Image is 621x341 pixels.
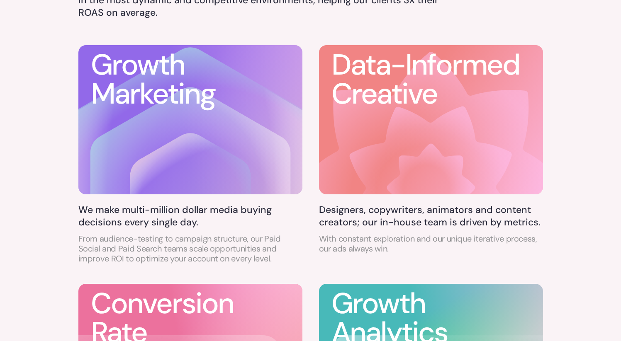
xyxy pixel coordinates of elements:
h5: Designers, copywriters, animators and content creators; our in-house team is driven by metrics. [319,204,543,229]
p: From audience-testing to campaign structure, our Paid Social and Paid Search teams scale opportun... [78,234,302,264]
h3: Growth Marketing [91,51,215,109]
p: With constant exploration and our unique iterative process, our ads always win. [319,234,543,254]
h3: Data-Informed Creative [331,51,543,109]
h5: We make multi-million dollar media buying decisions every single day. [78,204,302,229]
